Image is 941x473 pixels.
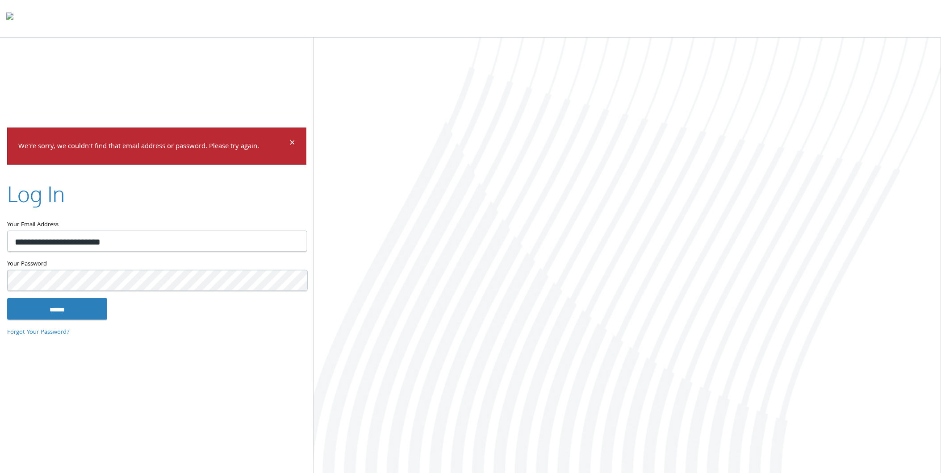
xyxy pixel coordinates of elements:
[6,9,13,27] img: todyl-logo-dark.svg
[7,259,306,270] label: Your Password
[7,327,70,337] a: Forgot Your Password?
[289,135,295,153] span: ×
[18,141,288,154] p: We're sorry, we couldn't find that email address or password. Please try again.
[7,179,65,209] h2: Log In
[289,139,295,149] button: Dismiss alert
